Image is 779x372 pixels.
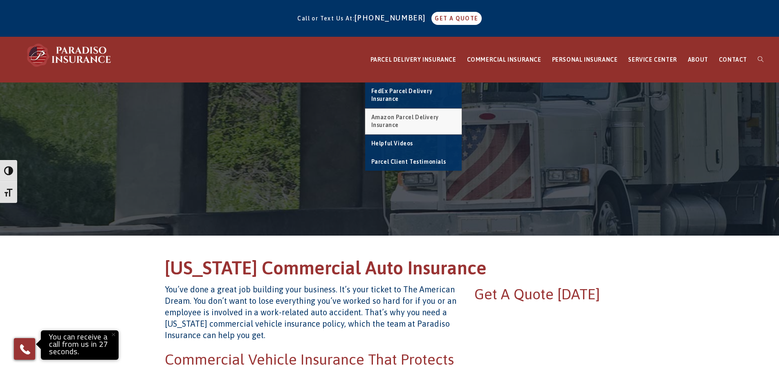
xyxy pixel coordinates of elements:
[370,56,456,63] span: PARCEL DELIVERY INSURANCE
[719,56,747,63] span: CONTACT
[43,332,117,358] p: You can receive a call from us in 27 seconds.
[18,343,31,356] img: Phone icon
[365,37,462,82] a: PARCEL DELIVERY INSURANCE
[682,37,714,82] a: ABOUT
[462,37,547,82] a: COMMERCIAL INSURANCE
[25,43,114,67] img: Paradiso Insurance
[365,135,462,153] a: Helpful Videos
[467,56,541,63] span: COMMERCIAL INSURANCE
[623,37,682,82] a: SERVICE CENTER
[474,284,615,304] h2: Get A Quote [DATE]
[431,12,481,25] a: GET A QUOTE
[297,15,355,22] span: Call or Text Us At:
[547,37,623,82] a: PERSONAL INSURANCE
[371,88,433,102] span: FedEx Parcel Delivery Insurance
[165,256,615,284] h1: [US_STATE] Commercial Auto Insurance
[714,37,752,82] a: CONTACT
[628,56,677,63] span: SERVICE CENTER
[552,56,618,63] span: PERSONAL INSURANCE
[355,13,430,22] a: [PHONE_NUMBER]
[365,109,462,134] a: Amazon Parcel Delivery Insurance
[365,153,462,171] a: Parcel Client Testimonials
[104,325,122,343] button: Close
[371,140,413,147] span: Helpful Videos
[688,56,708,63] span: ABOUT
[365,82,462,108] a: FedEx Parcel Delivery Insurance
[165,284,460,341] h4: You’ve done a great job building your business. It’s your ticket to The American Dream. You don’t...
[371,158,446,165] span: Parcel Client Testimonials
[371,114,439,129] span: Amazon Parcel Delivery Insurance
